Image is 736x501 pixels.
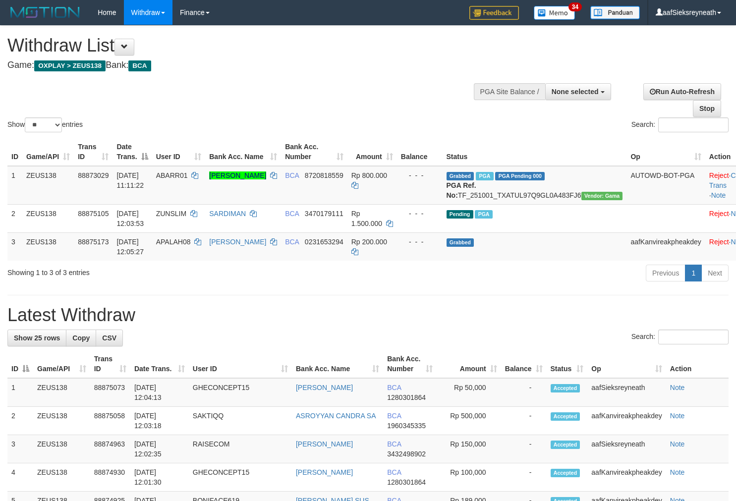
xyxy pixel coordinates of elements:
th: Status [443,138,627,166]
a: Show 25 rows [7,330,66,346]
span: ZUNSLIM [156,210,186,218]
span: 88873029 [78,171,109,179]
span: PGA Pending [495,172,545,180]
a: [PERSON_NAME] [209,238,266,246]
span: BCA [387,468,401,476]
span: Accepted [551,469,580,477]
td: - [501,407,547,435]
img: Button%20Memo.svg [534,6,575,20]
a: Note [670,440,685,448]
div: Showing 1 to 3 of 3 entries [7,264,299,278]
th: Trans ID: activate to sort column ascending [90,350,130,378]
span: Marked by aafnoeunsreypich [476,172,493,180]
span: None selected [552,88,599,96]
a: CSV [96,330,123,346]
td: Rp 500,000 [437,407,501,435]
td: 2 [7,204,22,232]
th: Action [666,350,729,378]
td: aafKanvireakpheakdey [587,463,666,492]
td: ZEUS138 [22,166,74,205]
b: PGA Ref. No: [447,181,476,199]
span: Copy 1280301864 to clipboard [387,393,426,401]
span: Copy 1960345335 to clipboard [387,422,426,430]
a: Note [711,191,726,199]
a: Next [701,265,729,281]
th: ID: activate to sort column descending [7,350,33,378]
input: Search: [658,117,729,132]
td: [DATE] 12:04:13 [130,378,189,407]
span: Marked by aafpengsreynich [475,210,492,219]
span: 88875173 [78,238,109,246]
h1: Latest Withdraw [7,305,729,325]
th: Balance: activate to sort column ascending [501,350,547,378]
td: GHECONCEPT15 [189,463,292,492]
label: Search: [631,330,729,344]
a: Note [670,468,685,476]
span: BCA [387,384,401,391]
td: 88875073 [90,378,130,407]
td: ZEUS138 [33,407,90,435]
a: Stop [693,100,721,117]
span: Accepted [551,384,580,392]
th: Bank Acc. Number: activate to sort column ascending [281,138,347,166]
td: aafSieksreyneath [587,435,666,463]
h1: Withdraw List [7,36,481,56]
a: Copy [66,330,96,346]
td: 88874930 [90,463,130,492]
th: ID [7,138,22,166]
span: Vendor URL: https://trx31.1velocity.biz [581,192,623,200]
a: SARDIMAN [209,210,246,218]
button: None selected [545,83,611,100]
a: Reject [709,210,729,218]
span: [DATE] 12:03:53 [116,210,144,227]
img: MOTION_logo.png [7,5,83,20]
span: Show 25 rows [14,334,60,342]
th: Bank Acc. Number: activate to sort column ascending [383,350,437,378]
label: Search: [631,117,729,132]
span: [DATE] 12:05:27 [116,238,144,256]
span: [DATE] 11:11:22 [116,171,144,189]
span: BCA [285,171,299,179]
span: CSV [102,334,116,342]
span: Pending [447,210,473,219]
span: Copy 3470179111 to clipboard [305,210,343,218]
span: Grabbed [447,172,474,180]
td: 1 [7,166,22,205]
div: - - - [401,237,439,247]
span: Copy 8720818559 to clipboard [305,171,343,179]
td: 88875058 [90,407,130,435]
td: Rp 50,000 [437,378,501,407]
span: Rp 800.000 [351,171,387,179]
span: Copy [72,334,90,342]
th: Amount: activate to sort column ascending [437,350,501,378]
th: Bank Acc. Name: activate to sort column ascending [205,138,281,166]
span: Accepted [551,412,580,421]
td: RAISECOM [189,435,292,463]
span: APALAH08 [156,238,191,246]
span: BCA [128,60,151,71]
td: 1 [7,378,33,407]
img: panduan.png [590,6,640,19]
th: Op: activate to sort column ascending [587,350,666,378]
td: GHECONCEPT15 [189,378,292,407]
th: Date Trans.: activate to sort column ascending [130,350,189,378]
span: Copy 1280301864 to clipboard [387,478,426,486]
td: 88874963 [90,435,130,463]
a: Reject [709,238,729,246]
span: Copy 3432498902 to clipboard [387,450,426,458]
span: Copy 0231653294 to clipboard [305,238,343,246]
td: Rp 150,000 [437,435,501,463]
td: ZEUS138 [33,378,90,407]
td: 3 [7,435,33,463]
td: SAKTIQQ [189,407,292,435]
td: aafKanvireakpheakdey [626,232,705,261]
span: BCA [387,412,401,420]
td: aafKanvireakpheakdey [587,407,666,435]
th: Date Trans.: activate to sort column descending [113,138,152,166]
input: Search: [658,330,729,344]
a: [PERSON_NAME] [296,440,353,448]
select: Showentries [25,117,62,132]
th: Bank Acc. Name: activate to sort column ascending [292,350,383,378]
th: Game/API: activate to sort column ascending [33,350,90,378]
th: User ID: activate to sort column ascending [152,138,206,166]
